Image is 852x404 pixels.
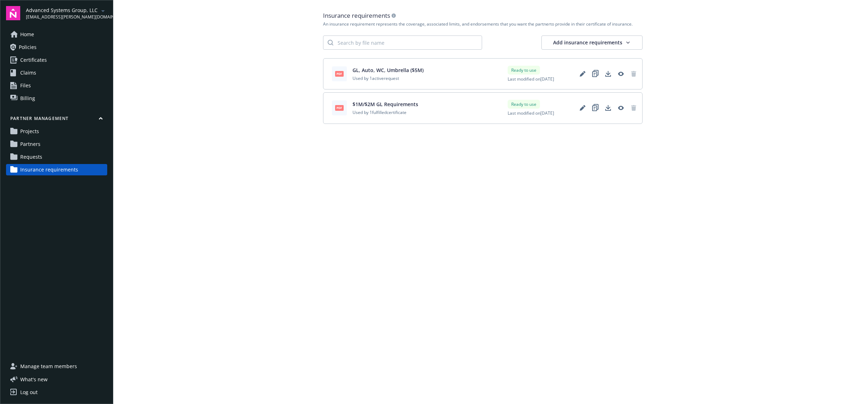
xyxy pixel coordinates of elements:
[6,164,107,175] a: Insurance requirements
[20,387,38,398] div: Log out
[602,102,614,114] a: Download
[20,29,34,40] span: Home
[99,6,107,15] a: arrowDropDown
[6,151,107,163] a: Requests
[353,66,424,74] span: GL, Auto, WC, Umbrella ($5M)
[6,115,107,124] button: Partner management
[26,6,107,20] button: Advanced Systems Group, LLC[EMAIL_ADDRESS][PERSON_NAME][DOMAIN_NAME]arrowDropDown
[323,11,643,20] div: Insurance requirements
[6,6,20,20] img: navigator-logo.svg
[6,80,107,91] a: Files
[19,42,37,53] span: Policies
[590,102,601,114] a: Duplicate
[508,66,540,75] div: Ready to use
[628,68,639,80] span: Remove
[20,93,35,104] span: Billing
[20,151,42,163] span: Requests
[353,109,418,115] span: Used by 1 fulfilled certificate
[6,67,107,78] a: Claims
[602,68,614,80] a: Download
[508,110,554,116] span: Last modified on [DATE]
[20,126,39,137] span: Projects
[541,36,643,50] button: Add insurance requirements
[577,68,588,80] a: Edit
[20,67,36,78] span: Claims
[20,80,31,91] span: Files
[615,68,627,80] a: View
[328,40,333,45] svg: Search
[577,102,588,114] a: Edit
[26,14,99,20] span: [EMAIL_ADDRESS][PERSON_NAME][DOMAIN_NAME]
[508,76,554,82] span: Last modified on [DATE]
[6,54,107,66] a: Certificates
[6,361,107,372] a: Manage team members
[323,21,643,27] div: An insurance requirement represents the coverage, associated limits, and endorsements that you wa...
[20,361,77,372] span: Manage team members
[335,71,344,76] span: pdf
[6,29,107,40] a: Home
[353,100,418,108] span: $1M/$2M GL Requirements
[6,93,107,104] a: Billing
[20,54,47,66] span: Certificates
[353,75,424,81] span: Used by 1 active request
[628,102,639,114] span: Remove
[6,376,59,383] button: What's new
[20,138,40,150] span: Partners
[20,376,48,383] span: What ' s new
[20,164,78,175] span: Insurance requirements
[508,100,540,109] div: Ready to use
[26,6,99,14] span: Advanced Systems Group, LLC
[590,68,601,80] a: Duplicate
[6,138,107,150] a: Partners
[6,42,107,53] a: Policies
[615,102,627,114] a: View
[333,36,482,49] input: Search by file name
[6,126,107,137] a: Projects
[335,105,344,110] span: pdf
